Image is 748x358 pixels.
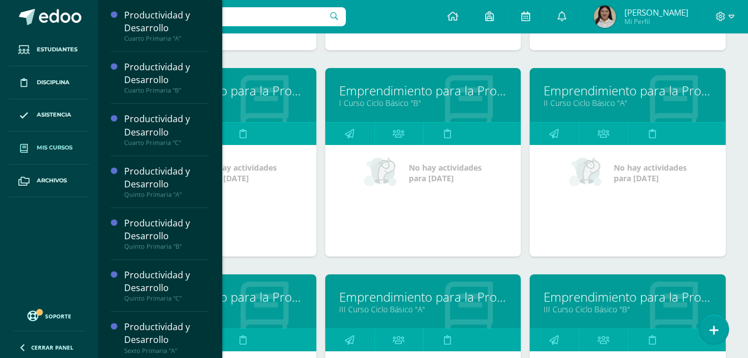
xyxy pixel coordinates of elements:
[124,217,209,250] a: Productividad y DesarrolloQuinto Primaria "B"
[569,156,606,190] img: no_activities_small.png
[124,139,209,147] div: Cuarto Primaria "C"
[624,17,688,26] span: Mi Perfil
[31,344,74,351] span: Cerrar panel
[37,176,67,185] span: Archivos
[124,347,209,355] div: Sexto Primaria "A"
[124,9,209,42] a: Productividad y DesarrolloCuarto Primaria "A"
[9,66,89,99] a: Disciplina
[124,243,209,250] div: Quinto Primaria "B"
[37,45,77,54] span: Estudiantes
[124,35,209,42] div: Cuarto Primaria "A"
[624,7,688,18] span: [PERSON_NAME]
[9,33,89,66] a: Estudiantes
[364,156,401,190] img: no_activities_small.png
[124,113,209,146] a: Productividad y DesarrolloCuarto Primaria "C"
[124,9,209,35] div: Productividad y Desarrollo
[124,113,209,138] div: Productividad y Desarrollo
[13,308,85,323] a: Soporte
[594,6,616,28] img: 795643ad398215365c5f6a793c49440f.png
[124,321,209,346] div: Productividad y Desarrollo
[544,304,712,315] a: III Curso Ciclo Básico "B"
[105,7,346,26] input: Busca un usuario...
[204,162,277,183] span: No hay actividades para [DATE]
[124,191,209,199] div: Quinto Primaria "A"
[124,217,209,243] div: Productividad y Desarrollo
[544,82,712,99] a: Emprendimiento para la Productividad
[614,162,687,183] span: No hay actividades para [DATE]
[544,288,712,306] a: Emprendimiento para la Productividad
[37,78,70,87] span: Disciplina
[124,61,209,94] a: Productividad y DesarrolloCuarto Primaria "B"
[124,86,209,94] div: Cuarto Primaria "B"
[37,143,72,152] span: Mis cursos
[124,269,209,302] a: Productividad y DesarrolloQuinto Primaria "C"
[124,165,209,199] a: Productividad y DesarrolloQuinto Primaria "A"
[45,312,71,320] span: Soporte
[124,294,209,302] div: Quinto Primaria "C"
[9,165,89,197] a: Archivos
[339,98,507,108] a: I Curso Ciclo Básico "B"
[544,98,712,108] a: II Curso Ciclo Básico "A"
[9,99,89,132] a: Asistencia
[9,132,89,165] a: Mis cursos
[339,82,507,99] a: Emprendimiento para la Productividad
[339,304,507,315] a: III Curso Ciclo Básico "A"
[124,165,209,191] div: Productividad y Desarrollo
[124,269,209,294] div: Productividad y Desarrollo
[339,288,507,306] a: Emprendimiento para la Productividad
[409,162,482,183] span: No hay actividades para [DATE]
[37,110,71,119] span: Asistencia
[124,61,209,86] div: Productividad y Desarrollo
[124,321,209,354] a: Productividad y DesarrolloSexto Primaria "A"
